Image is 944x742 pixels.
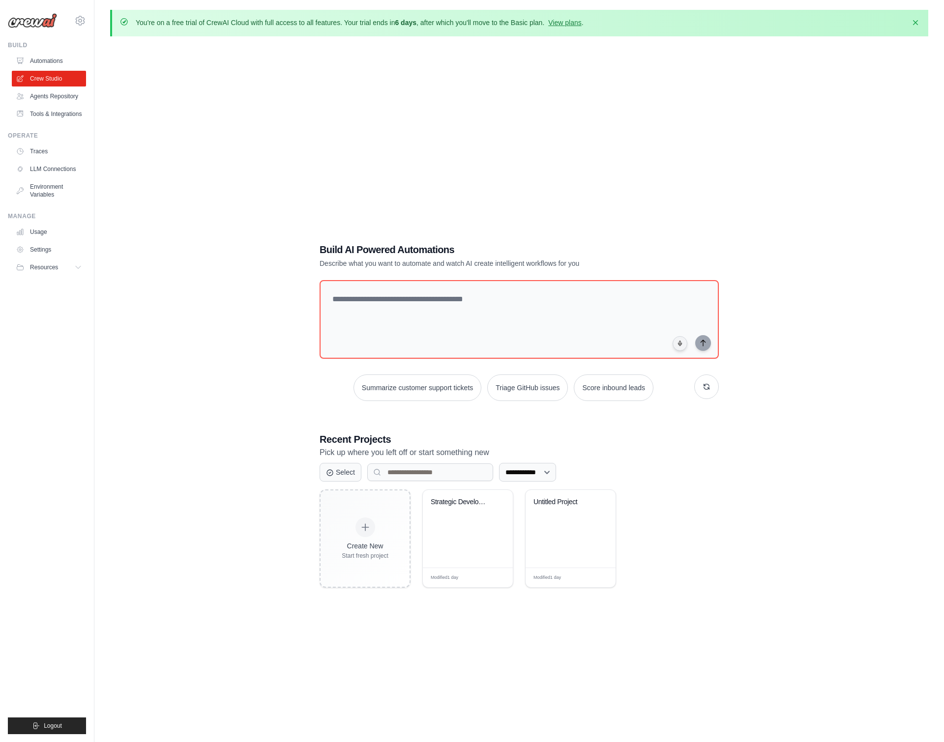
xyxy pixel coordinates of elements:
[533,498,593,507] div: Untitled Project
[673,336,687,351] button: Click to speak your automation idea
[44,722,62,730] span: Logout
[490,574,498,581] span: Edit
[12,259,86,275] button: Resources
[12,161,86,177] a: LLM Connections
[8,132,86,140] div: Operate
[8,13,57,28] img: Logo
[12,143,86,159] a: Traces
[12,88,86,104] a: Agents Repository
[12,53,86,69] a: Automations
[320,258,650,268] p: Describe what you want to automate and watch AI create intelligent workflows for you
[487,374,568,401] button: Triage GitHub issues
[320,446,719,459] p: Pick up where you left off or start something new
[320,243,650,257] h1: Build AI Powered Automations
[30,263,58,271] span: Resources
[548,19,581,27] a: View plans
[12,71,86,86] a: Crew Studio
[354,374,481,401] button: Summarize customer support tickets
[592,574,601,581] span: Edit
[12,106,86,122] a: Tools & Integrations
[395,19,416,27] strong: 6 days
[12,179,86,202] a: Environment Variables
[136,18,584,28] p: You're on a free trial of CrewAI Cloud with full access to all features. Your trial ends in , aft...
[694,374,719,399] button: Get new suggestions
[431,574,458,581] span: Modified 1 day
[533,574,561,581] span: Modified 1 day
[12,224,86,240] a: Usage
[574,374,653,401] button: Score inbound leads
[342,541,388,551] div: Create New
[8,717,86,734] button: Logout
[342,552,388,560] div: Start fresh project
[320,463,361,482] button: Select
[8,212,86,220] div: Manage
[320,432,719,446] h3: Recent Projects
[12,242,86,257] a: Settings
[431,498,490,507] div: Strategic Development Automation
[8,41,86,49] div: Build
